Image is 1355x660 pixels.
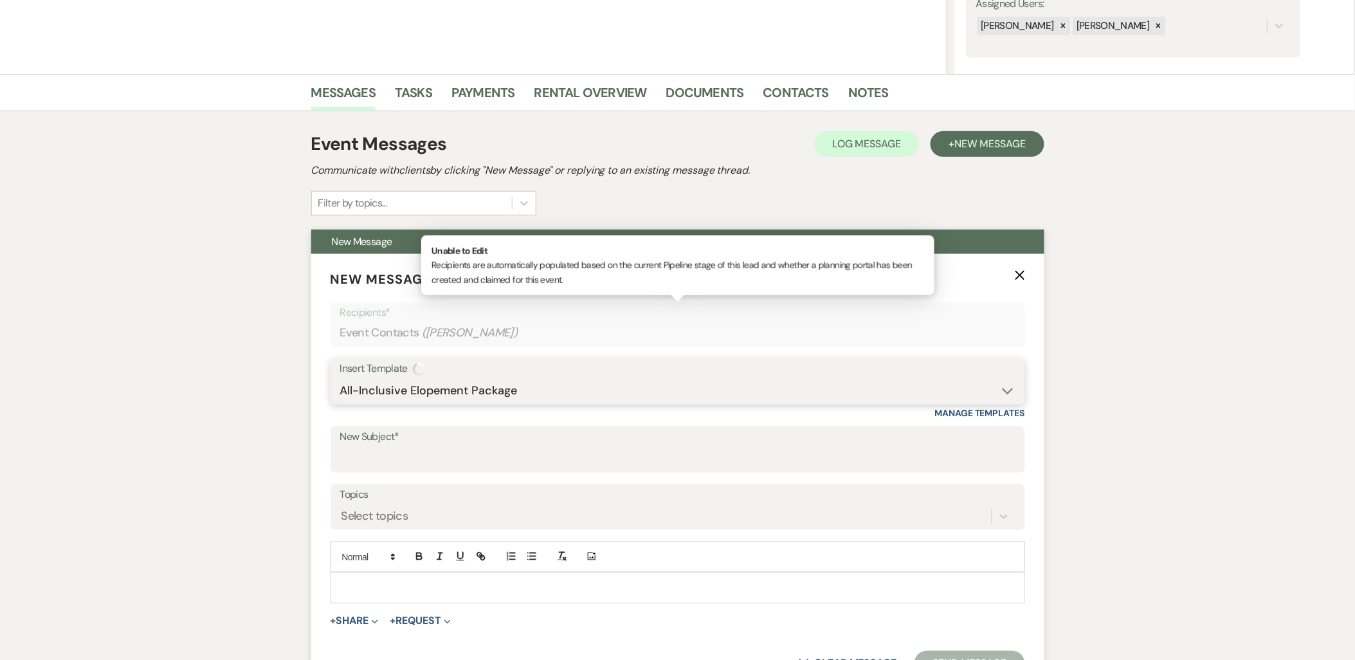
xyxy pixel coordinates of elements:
[451,82,515,111] a: Payments
[390,616,396,627] span: +
[954,137,1026,151] span: New Message
[534,82,647,111] a: Rental Overview
[1073,17,1152,35] div: [PERSON_NAME]
[311,131,447,158] h1: Event Messages
[341,508,408,525] div: Select topics
[432,244,924,287] p: Recipients are automatically populated based on the current Pipeline stage of this lead and wheth...
[978,17,1057,35] div: [PERSON_NAME]
[931,131,1044,157] button: +New Message
[935,407,1025,419] a: Manage Templates
[311,82,376,111] a: Messages
[340,320,1015,345] div: Event Contacts
[340,428,1015,446] label: New Subject*
[340,360,1015,378] div: Insert Template
[331,271,432,288] span: New Message
[331,616,336,627] span: +
[340,486,1015,504] label: Topics
[340,304,1015,321] p: Recipients*
[848,82,889,111] a: Notes
[332,235,392,248] span: New Message
[814,131,919,157] button: Log Message
[395,82,432,111] a: Tasks
[390,616,451,627] button: Request
[422,324,518,342] span: ( [PERSON_NAME] )
[432,245,487,257] strong: Unable to Edit
[331,616,379,627] button: Share
[763,82,830,111] a: Contacts
[318,196,387,211] div: Filter by topics...
[413,363,426,376] img: loading spinner
[666,82,744,111] a: Documents
[311,163,1044,178] h2: Communicate with clients by clicking "New Message" or replying to an existing message thread.
[832,137,901,151] span: Log Message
